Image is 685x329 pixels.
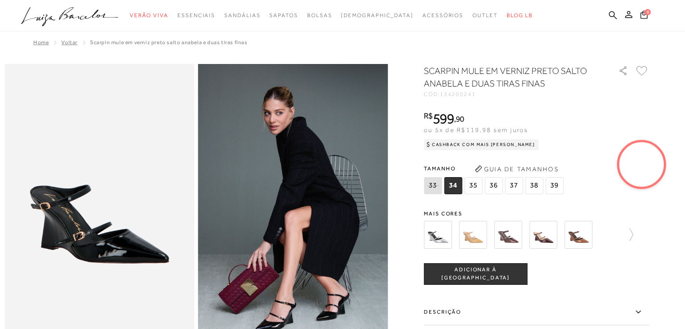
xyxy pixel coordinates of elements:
[505,177,523,194] span: 37
[424,139,539,150] div: Cashback com Mais [PERSON_NAME]
[454,115,464,123] i: ,
[422,7,463,24] a: noSubCategoriesText
[269,7,298,24] a: noSubCategoriesText
[130,7,168,24] a: noSubCategoriesText
[177,12,215,18] span: Essenciais
[440,91,476,97] span: 134200241
[638,10,650,22] button: 0
[644,9,651,15] span: 0
[494,221,522,249] img: SCARPIN MULE EM VERNIZ CAFÉ SALTO ANABELA E DUAS TIRAS FINAS
[424,126,528,133] span: ou 5x de R$119,98 sem juros
[424,221,452,249] img: SCARPIN MULE EM METALIZADO PRATA SALTO ANABELA E DUAS TIRAS FINAS
[529,221,557,249] img: SCARPIN MULE EM VERNIZ CAFÉ SALTO ANABELA E DUAS TIRAS FINAS
[422,12,463,18] span: Acessórios
[545,177,563,194] span: 39
[485,177,503,194] span: 36
[424,263,527,285] button: ADICIONAR À [GEOGRAPHIC_DATA]
[269,12,298,18] span: Sapatos
[424,112,433,120] i: R$
[433,110,454,127] span: 599
[424,266,527,282] span: ADICIONAR À [GEOGRAPHIC_DATA]
[456,114,464,123] span: 90
[61,39,77,46] a: Voltar
[90,39,248,46] span: SCARPIN MULE EM VERNIZ PRETO SALTO ANABELA E DUAS TIRAS FINAS
[507,7,533,24] a: BLOG LB
[464,177,482,194] span: 35
[444,177,462,194] span: 34
[424,211,649,216] span: Mais cores
[33,39,49,46] a: Home
[472,162,562,176] button: Guia de Tamanhos
[224,12,260,18] span: Sandálias
[224,7,260,24] a: noSubCategoriesText
[507,12,533,18] span: BLOG LB
[307,12,332,18] span: Bolsas
[472,7,498,24] a: noSubCategoriesText
[459,221,487,249] img: SCARPIN MULE EM VERNIZ AREIA SALTO ANABELA E DUAS TIRAS FINAS
[525,177,543,194] span: 38
[564,221,592,249] img: SCARPIN MULE EM VERNIZ CARAMELO SALTO ANABELA E DUAS TIRAS FINAS
[341,7,413,24] a: noSubCategoriesText
[424,162,566,175] span: Tamanho
[177,7,215,24] a: noSubCategoriesText
[307,7,332,24] a: noSubCategoriesText
[424,177,442,194] span: 33
[341,12,413,18] span: [DEMOGRAPHIC_DATA]
[130,12,168,18] span: Verão Viva
[424,299,649,325] label: Descrição
[424,64,593,90] h1: SCARPIN MULE EM VERNIZ PRETO SALTO ANABELA E DUAS TIRAS FINAS
[424,91,604,97] div: CÓD:
[472,12,498,18] span: Outlet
